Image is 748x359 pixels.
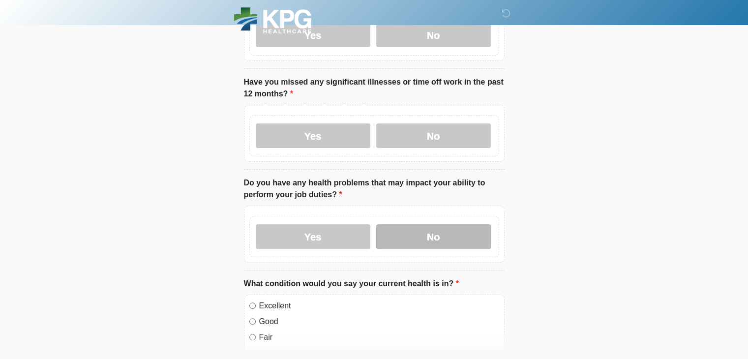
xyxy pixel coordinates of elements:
[259,316,499,328] label: Good
[244,278,459,290] label: What condition would you say your current health is in?
[376,123,491,148] label: No
[244,177,505,201] label: Do you have any health problems that may impact your ability to perform your job duties?
[259,331,499,343] label: Fair
[249,334,256,340] input: Fair
[234,7,311,33] img: KPG Healthcare Logo
[256,123,370,148] label: Yes
[249,318,256,325] input: Good
[256,224,370,249] label: Yes
[249,302,256,309] input: Excellent
[244,76,505,100] label: Have you missed any significant illnesses or time off work in the past 12 months?
[259,300,499,312] label: Excellent
[376,224,491,249] label: No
